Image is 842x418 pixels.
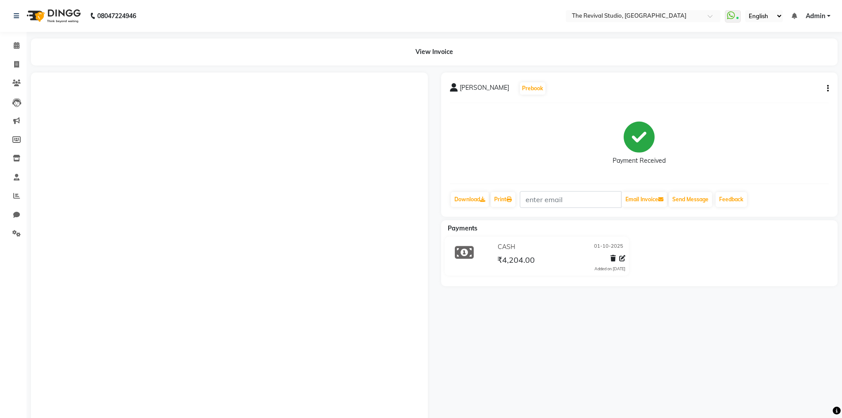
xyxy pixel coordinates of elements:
[31,38,838,65] div: View Invoice
[594,266,625,272] div: Added on [DATE]
[806,12,825,21] span: Admin
[716,192,747,207] a: Feedback
[460,83,509,96] span: [PERSON_NAME]
[669,192,712,207] button: Send Message
[97,4,136,28] b: 08047224946
[448,224,477,232] span: Payments
[622,192,667,207] button: Email Invoice
[520,82,545,95] button: Prebook
[498,242,515,252] span: CASH
[451,192,489,207] a: Download
[23,4,83,28] img: logo
[613,156,666,165] div: Payment Received
[491,192,515,207] a: Print
[520,191,621,208] input: enter email
[594,242,623,252] span: 01-10-2025
[497,255,535,267] span: ₹4,204.00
